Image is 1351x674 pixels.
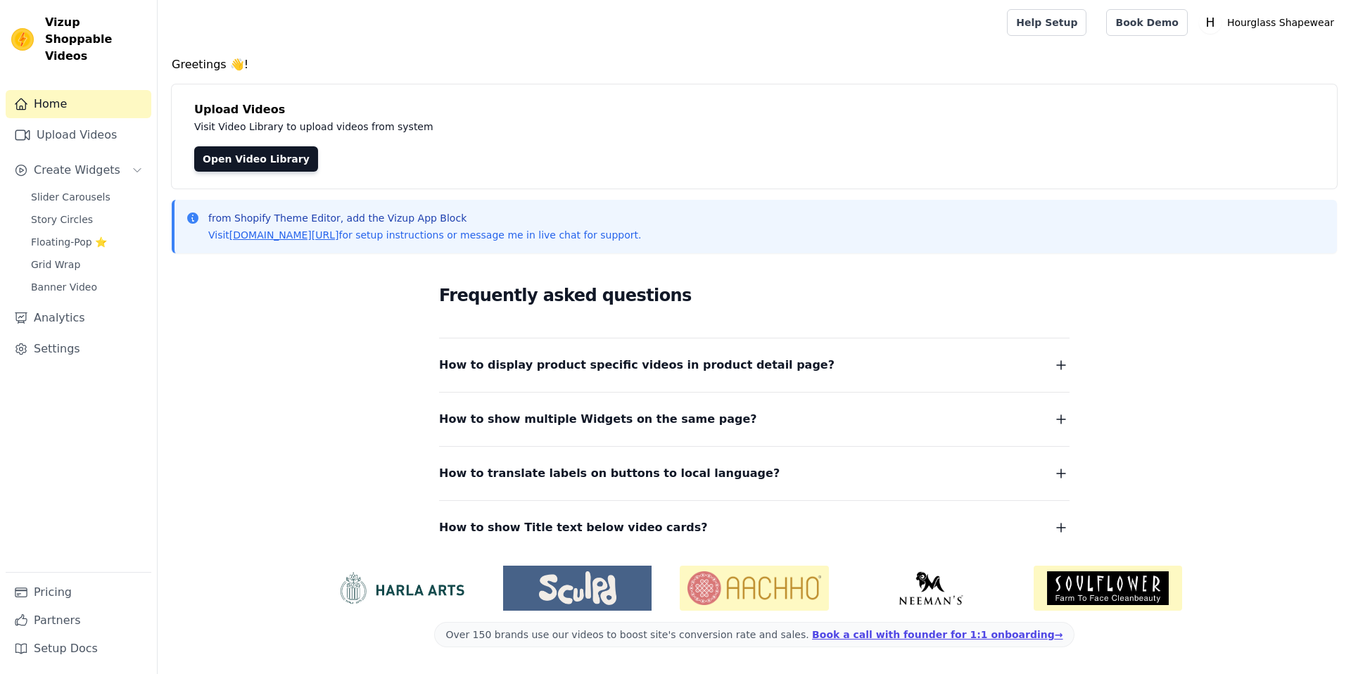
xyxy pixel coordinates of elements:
[439,464,780,483] span: How to translate labels on buttons to local language?
[6,156,151,184] button: Create Widgets
[439,281,1070,310] h2: Frequently asked questions
[23,277,151,297] a: Banner Video
[34,162,120,179] span: Create Widgets
[1106,9,1187,36] a: Book Demo
[1007,9,1086,36] a: Help Setup
[6,304,151,332] a: Analytics
[503,571,652,605] img: Sculpd US
[812,629,1063,640] a: Book a call with founder for 1:1 onboarding
[194,101,1314,118] h4: Upload Videos
[45,14,146,65] span: Vizup Shoppable Videos
[23,187,151,207] a: Slider Carousels
[11,28,34,51] img: Vizup
[31,190,110,204] span: Slider Carousels
[439,355,835,375] span: How to display product specific videos in product detail page?
[208,228,641,242] p: Visit for setup instructions or message me in live chat for support.
[6,635,151,663] a: Setup Docs
[208,211,641,225] p: from Shopify Theme Editor, add the Vizup App Block
[6,121,151,149] a: Upload Videos
[1034,566,1182,611] img: Soulflower
[194,118,825,135] p: Visit Video Library to upload videos from system
[439,409,757,429] span: How to show multiple Widgets on the same page?
[857,571,1006,605] img: Neeman's
[172,56,1337,73] h4: Greetings 👋!
[31,212,93,227] span: Story Circles
[6,578,151,606] a: Pricing
[6,606,151,635] a: Partners
[23,232,151,252] a: Floating-Pop ⭐
[439,464,1070,483] button: How to translate labels on buttons to local language?
[23,255,151,274] a: Grid Wrap
[1205,15,1214,30] text: H
[326,571,475,605] img: HarlaArts
[6,335,151,363] a: Settings
[31,235,107,249] span: Floating-Pop ⭐
[439,518,708,538] span: How to show Title text below video cards?
[23,210,151,229] a: Story Circles
[439,409,1070,429] button: How to show multiple Widgets on the same page?
[229,229,339,241] a: [DOMAIN_NAME][URL]
[439,518,1070,538] button: How to show Title text below video cards?
[31,257,80,272] span: Grid Wrap
[6,90,151,118] a: Home
[31,280,97,294] span: Banner Video
[439,355,1070,375] button: How to display product specific videos in product detail page?
[1222,10,1340,35] p: Hourglass Shapewear
[194,146,318,172] a: Open Video Library
[680,566,828,611] img: Aachho
[1199,10,1340,35] button: H Hourglass Shapewear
